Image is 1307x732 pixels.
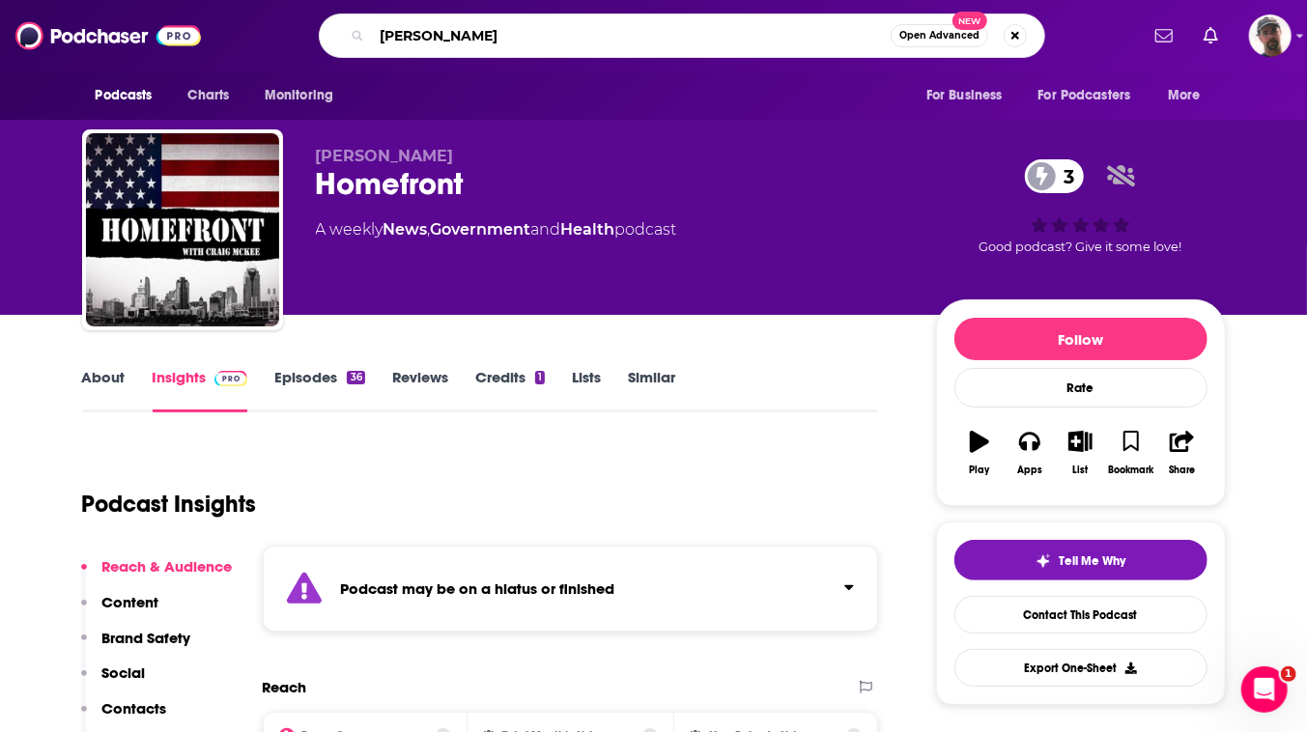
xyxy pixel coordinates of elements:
[214,371,248,386] img: Podchaser Pro
[81,557,233,593] button: Reach & Audience
[1005,418,1055,488] button: Apps
[1148,19,1180,52] a: Show notifications dropdown
[1156,418,1207,488] button: Share
[81,663,146,699] button: Social
[926,82,1003,109] span: For Business
[1038,82,1131,109] span: For Podcasters
[81,593,159,629] button: Content
[1059,553,1125,569] span: Tell Me Why
[1073,465,1089,476] div: List
[1154,77,1225,114] button: open menu
[274,368,364,412] a: Episodes36
[1249,14,1292,57] img: User Profile
[102,663,146,682] p: Social
[535,371,545,384] div: 1
[82,490,257,519] h1: Podcast Insights
[1055,418,1105,488] button: List
[319,14,1045,58] div: Search podcasts, credits, & more...
[954,540,1208,580] button: tell me why sparkleTell Me Why
[372,20,891,51] input: Search podcasts, credits, & more...
[1169,465,1195,476] div: Share
[531,220,561,239] span: and
[980,239,1182,254] span: Good podcast? Give it some love!
[428,220,431,239] span: ,
[176,77,242,114] a: Charts
[102,557,233,576] p: Reach & Audience
[263,546,879,632] section: Click to expand status details
[102,629,191,647] p: Brand Safety
[1044,159,1084,193] span: 3
[263,678,307,696] h2: Reach
[1168,82,1201,109] span: More
[1025,159,1084,193] a: 3
[1249,14,1292,57] span: Logged in as cjPurdy
[1281,666,1296,682] span: 1
[628,368,675,412] a: Similar
[1106,418,1156,488] button: Bookmark
[952,12,987,30] span: New
[572,368,601,412] a: Lists
[1036,553,1051,569] img: tell me why sparkle
[153,368,248,412] a: InsightsPodchaser Pro
[316,218,677,241] div: A weekly podcast
[1108,465,1153,476] div: Bookmark
[954,649,1208,687] button: Export One-Sheet
[913,77,1027,114] button: open menu
[102,699,167,718] p: Contacts
[1017,465,1042,476] div: Apps
[431,220,531,239] a: Government
[954,368,1208,408] div: Rate
[82,77,178,114] button: open menu
[936,147,1226,267] div: 3Good podcast? Give it some love!
[86,133,279,326] img: Homefront
[188,82,230,109] span: Charts
[251,77,358,114] button: open menu
[891,24,988,47] button: Open AdvancedNew
[341,579,615,598] strong: Podcast may be on a hiatus or finished
[899,31,980,41] span: Open Advanced
[1249,14,1292,57] button: Show profile menu
[347,371,364,384] div: 36
[1241,666,1288,713] iframe: Intercom live chat
[954,596,1208,633] a: Contact This Podcast
[475,368,545,412] a: Credits1
[82,368,126,412] a: About
[954,418,1005,488] button: Play
[265,82,333,109] span: Monitoring
[1196,19,1226,52] a: Show notifications dropdown
[81,629,191,664] button: Brand Safety
[392,368,448,412] a: Reviews
[969,465,989,476] div: Play
[1026,77,1159,114] button: open menu
[954,318,1208,360] button: Follow
[15,17,201,54] img: Podchaser - Follow, Share and Rate Podcasts
[561,220,615,239] a: Health
[96,82,153,109] span: Podcasts
[316,147,454,165] span: [PERSON_NAME]
[102,593,159,611] p: Content
[384,220,428,239] a: News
